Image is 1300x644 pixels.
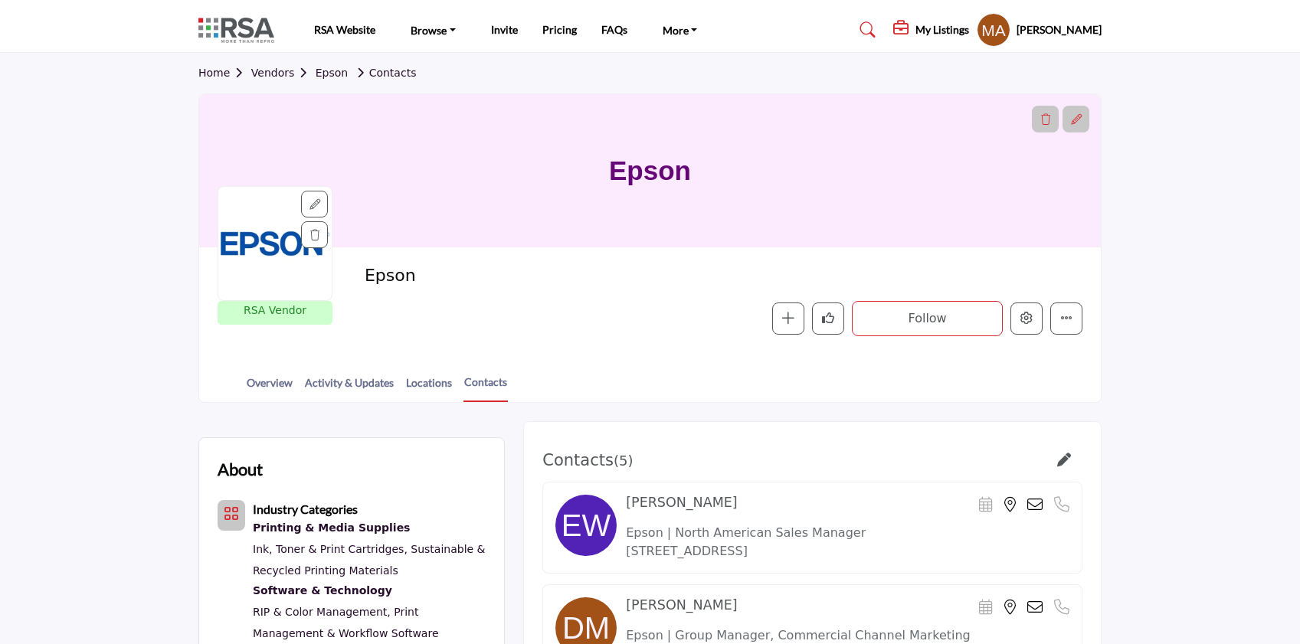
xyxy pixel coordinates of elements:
a: Contacts [352,67,417,79]
div: A wide range of high-quality paper, films, inks, and specialty materials for 3D printing needs. [253,518,486,538]
a: Ink, Toner & Print Cartridges, [253,543,408,555]
a: Contacts [463,374,508,402]
a: Locations [405,374,453,401]
a: Printing & Media Supplies [253,518,486,538]
h5: My Listings [915,23,969,37]
button: Like [812,302,844,335]
a: Print Management & Workflow Software [253,606,439,639]
h4: [PERSON_NAME] [626,597,737,613]
a: Overview [246,374,293,401]
button: Follow [852,301,1003,336]
p: RSA Vendor [244,302,306,319]
p: [STREET_ADDRESS] [626,542,1069,561]
a: Vendors [251,67,316,79]
a: Browse [400,19,467,41]
div: Advanced software and digital tools for print management, automation, and streamlined workflows. [253,581,486,601]
a: Invite [491,23,518,36]
img: site Logo [198,18,282,43]
a: Pricing [542,23,577,36]
b: Industry Categories [253,502,358,516]
button: Show hide supplier dropdown [977,13,1010,47]
h2: Epson [365,266,786,286]
a: Search [845,18,886,42]
img: image [555,495,617,556]
span: 5 [619,453,627,469]
p: Epson | North American Sales Manager [626,524,1069,542]
button: Edit company [1010,302,1043,335]
h2: About [218,456,263,482]
div: My Listings [893,21,969,39]
a: Epson [316,67,348,79]
h3: Contacts [542,451,633,470]
button: More details [1050,302,1082,335]
a: RIP & Color Management, [253,606,391,618]
a: Industry Categories [253,504,358,516]
a: FAQs [601,23,627,36]
h5: [PERSON_NAME] [1017,22,1102,38]
div: Aspect Ratio:6:1,Size:1200x200px [1063,106,1089,132]
a: Sustainable & Recycled Printing Materials [253,543,486,577]
span: ( ) [614,453,634,469]
h1: Epson [609,94,691,247]
a: Software & Technology [253,581,486,601]
a: Activity & Updates [304,374,395,401]
button: Category Icon [218,500,245,531]
a: More [652,19,709,41]
div: Aspect Ratio:1:1,Size:400x400px [301,191,328,217]
a: RSA Website [314,23,375,36]
a: Home [198,67,251,79]
h4: [PERSON_NAME] [626,495,737,511]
